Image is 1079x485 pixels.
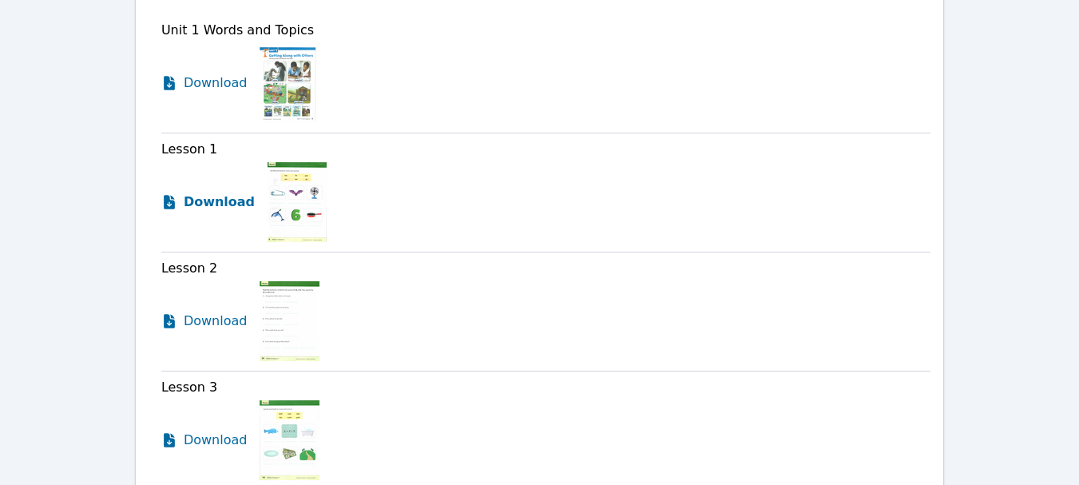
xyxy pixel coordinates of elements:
[184,193,255,212] span: Download
[161,141,217,157] span: Lesson 1
[268,162,327,242] img: Lesson 1
[260,281,319,361] img: Lesson 2
[161,260,217,276] span: Lesson 2
[161,43,248,123] a: Download
[184,431,248,450] span: Download
[260,43,316,123] img: Unit 1 Words and Topics
[161,380,217,395] span: Lesson 3
[161,22,314,38] span: Unit 1 Words and Topics
[184,74,248,93] span: Download
[161,400,248,480] a: Download
[260,400,319,480] img: Lesson 3
[184,312,248,331] span: Download
[161,162,255,242] a: Download
[161,281,248,361] a: Download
